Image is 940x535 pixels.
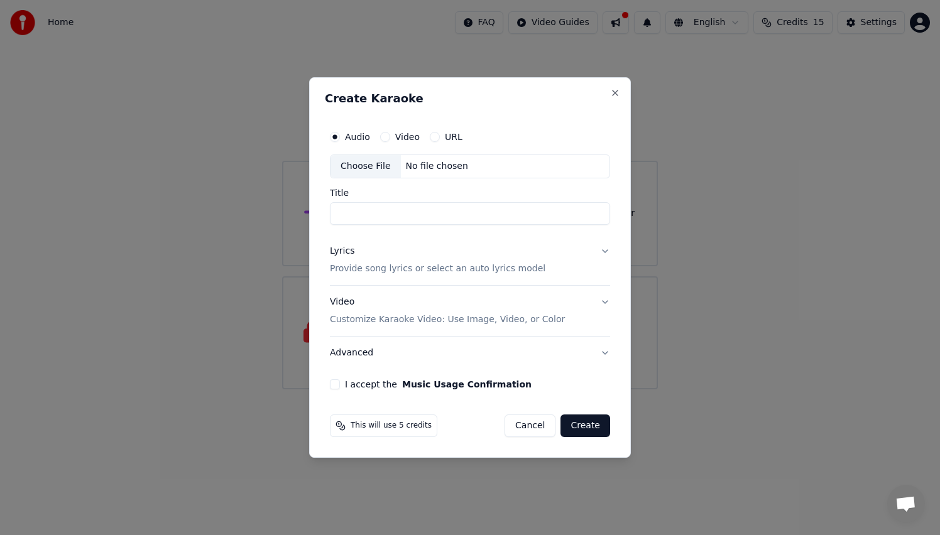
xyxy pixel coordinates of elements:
[330,296,565,326] div: Video
[351,421,432,431] span: This will use 5 credits
[445,132,462,141] label: URL
[330,188,610,197] label: Title
[560,414,610,437] button: Create
[505,414,555,437] button: Cancel
[330,337,610,369] button: Advanced
[401,160,473,173] div: No file chosen
[330,245,354,257] div: Lyrics
[330,235,610,285] button: LyricsProvide song lyrics or select an auto lyrics model
[402,380,532,389] button: I accept the
[330,262,545,275] p: Provide song lyrics or select an auto lyrics model
[330,313,565,326] p: Customize Karaoke Video: Use Image, Video, or Color
[395,132,420,141] label: Video
[345,132,370,141] label: Audio
[345,380,532,389] label: I accept the
[330,286,610,336] button: VideoCustomize Karaoke Video: Use Image, Video, or Color
[325,93,615,104] h2: Create Karaoke
[331,155,401,178] div: Choose File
